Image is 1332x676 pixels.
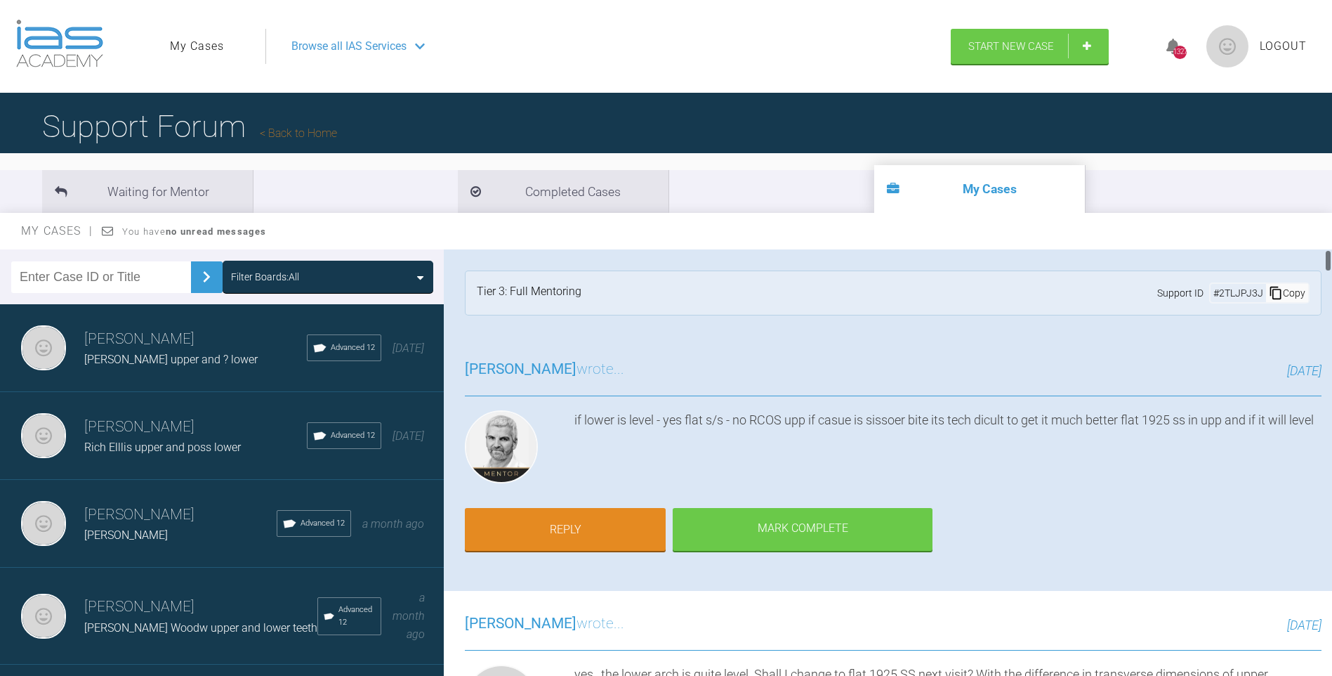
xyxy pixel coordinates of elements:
span: Start New Case [968,40,1054,53]
h3: wrote... [465,358,624,382]
a: Logout [1260,37,1307,56]
span: [PERSON_NAME] [465,615,576,632]
div: Tier 3: Full Mentoring [477,282,581,304]
h3: [PERSON_NAME] [84,503,277,527]
img: logo-light.3e3ef733.png [16,20,103,67]
img: Neil Fearns [21,325,66,370]
span: Advanced 12 [331,429,375,442]
span: My Cases [21,224,93,238]
span: a month ago [393,591,425,640]
div: 1327 [1173,46,1187,59]
span: [DATE] [1287,363,1321,378]
span: [DATE] [393,342,424,355]
span: Support ID [1157,285,1204,301]
span: [PERSON_NAME] [84,528,168,542]
img: Neil Fearns [21,501,66,546]
h3: wrote... [465,612,624,636]
a: Back to Home [260,126,337,140]
input: Enter Case ID or Title [11,261,191,293]
span: [DATE] [393,429,424,443]
span: Browse all IAS Services [291,37,407,56]
div: if lower is level - yes flat s/s - no RCOS upp if casue is sissoer bite its tech dicult to get it... [574,410,1321,489]
img: chevronRight.28bd32b0.svg [195,266,218,288]
h3: [PERSON_NAME] [84,415,307,439]
a: Start New Case [951,29,1109,64]
span: Advanced 12 [301,517,345,530]
h3: [PERSON_NAME] [84,595,317,619]
img: profile.png [1206,25,1248,67]
div: # 2TLJPJ3J [1211,285,1266,301]
img: Ross Hobson [465,410,538,483]
a: My Cases [170,37,224,56]
img: Neil Fearns [21,413,66,458]
li: My Cases [874,165,1085,213]
span: [PERSON_NAME] Woodw upper and lower teeth [84,621,317,635]
img: Neil Fearns [21,594,66,639]
strong: no unread messages [166,226,266,237]
span: You have [122,226,266,237]
li: Waiting for Mentor [42,170,253,213]
div: Copy [1266,284,1308,302]
h1: Support Forum [42,102,337,151]
h3: [PERSON_NAME] [84,327,307,351]
span: [DATE] [1287,618,1321,632]
span: [PERSON_NAME] [465,360,576,377]
span: Advanced 12 [331,342,375,354]
a: Reply [465,508,666,552]
span: Advanced 12 [338,604,375,629]
span: a month ago [362,517,424,531]
li: Completed Cases [458,170,668,213]
div: Filter Boards: All [231,269,299,285]
span: [PERSON_NAME] upper and ? lower [84,353,258,366]
span: Rich Elllis upper and poss lower [84,441,241,454]
div: Mark Complete [673,508,932,552]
